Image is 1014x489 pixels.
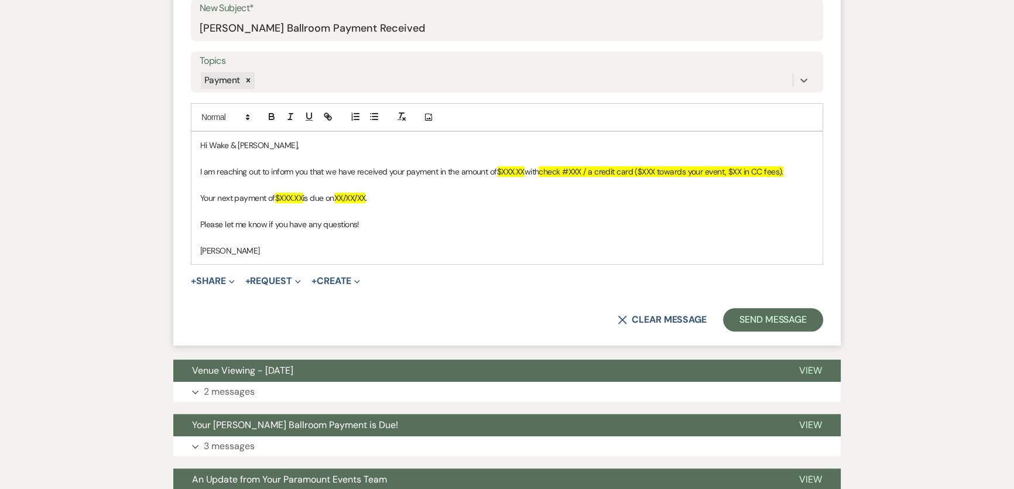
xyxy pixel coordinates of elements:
[334,193,366,203] span: XX/XX/XX
[780,360,841,382] button: View
[799,364,822,377] span: View
[799,473,822,485] span: View
[192,419,398,431] span: Your [PERSON_NAME] Ballroom Payment is Due!
[200,244,814,257] p: [PERSON_NAME]
[191,276,196,286] span: +
[245,276,251,286] span: +
[311,276,360,286] button: Create
[275,193,303,203] span: $XXX.XX
[200,139,814,152] p: Hi Wake & [PERSON_NAME],
[618,315,707,324] button: Clear message
[192,364,293,377] span: Venue Viewing - [DATE]
[173,436,841,456] button: 3 messages
[201,72,242,89] div: Payment
[200,192,814,204] p: Your next payment of is due on .
[173,360,780,382] button: Venue Viewing - [DATE]
[200,165,814,178] p: I am reaching out to inform you that we have received your payment in the amount of with
[192,473,387,485] span: An Update from Your Paramount Events Team
[200,218,814,231] p: Please let me know if you have any questions!
[173,414,780,436] button: Your [PERSON_NAME] Ballroom Payment is Due!
[497,166,525,177] span: $XXX.XX
[204,384,255,399] p: 2 messages
[539,166,783,177] span: check #XXX / a credit card ($XXX towards your event, $XX in CC fees).
[173,382,841,402] button: 2 messages
[723,308,823,331] button: Send Message
[780,414,841,436] button: View
[191,276,235,286] button: Share
[204,439,255,454] p: 3 messages
[311,276,317,286] span: +
[245,276,301,286] button: Request
[799,419,822,431] span: View
[200,53,814,70] label: Topics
